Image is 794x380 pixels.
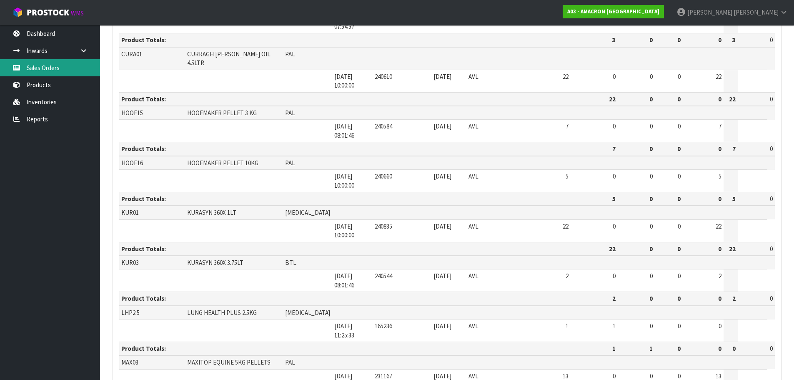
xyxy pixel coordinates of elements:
[375,222,392,230] span: 240835
[71,9,84,17] small: WMS
[678,122,681,130] span: 0
[649,95,653,103] strong: 0
[375,322,392,330] span: 165236
[609,95,616,103] strong: 22
[770,245,773,253] span: 0
[678,222,681,230] span: 0
[732,345,736,352] strong: 0
[716,222,721,230] span: 22
[613,222,616,230] span: 0
[334,272,354,289] span: [DATE] 08:01:46
[567,8,659,15] strong: A03 - AMACRON [GEOGRAPHIC_DATA]
[729,95,736,103] strong: 22
[612,36,616,44] strong: 3
[677,95,681,103] strong: 0
[187,109,257,117] span: HOOFMAKER PELLET 3 KG
[121,294,166,302] strong: Product Totals:
[650,73,653,81] span: 0
[678,172,681,180] span: 0
[433,372,451,380] span: [DATE]
[121,159,143,167] span: HOOF16
[563,372,569,380] span: 13
[649,294,653,302] strong: 0
[187,209,236,216] span: KURASYN 360X 1LT
[285,358,295,366] span: PAL
[677,36,681,44] strong: 0
[566,122,569,130] span: 7
[613,322,616,330] span: 1
[375,272,392,280] span: 240544
[468,272,478,280] span: AVL
[468,322,478,330] span: AVL
[650,222,653,230] span: 0
[650,122,653,130] span: 0
[121,358,138,366] span: MAX03
[375,372,392,380] span: 231167
[334,222,354,239] span: [DATE] 10:00:00
[187,309,257,317] span: LUNG HEALTH PLUS 2.5KG
[649,345,653,352] strong: 1
[649,145,653,153] strong: 0
[285,209,330,216] span: [MEDICAL_DATA]
[187,259,243,267] span: KURASYN 360X 3.75LT
[612,294,616,302] strong: 2
[121,109,143,117] span: HOOF15
[649,36,653,44] strong: 0
[121,36,166,44] strong: Product Totals:
[13,7,23,18] img: cube-alt.png
[121,50,142,58] span: CURA01
[613,272,616,280] span: 0
[121,209,139,216] span: KUR01
[121,345,166,352] strong: Product Totals:
[613,122,616,130] span: 0
[719,122,721,130] span: 7
[770,345,773,352] span: 0
[678,272,681,280] span: 0
[468,222,478,230] span: AVL
[770,195,773,203] span: 0
[375,122,392,130] span: 240584
[718,294,721,302] strong: 0
[649,195,653,203] strong: 0
[433,272,451,280] span: [DATE]
[566,272,569,280] span: 2
[732,36,736,44] strong: 3
[718,345,721,352] strong: 0
[187,358,271,366] span: MAXITOP EQUINE 5KG PELLETS
[187,50,271,67] span: CURRAGH [PERSON_NAME] OIL 4.5LTR
[433,222,451,230] span: [DATE]
[563,222,569,230] span: 22
[433,172,451,180] span: [DATE]
[770,145,773,153] span: 0
[187,159,258,167] span: HOOFMAKER PELLET 10KG
[677,345,681,352] strong: 0
[732,294,736,302] strong: 2
[285,159,295,167] span: PAL
[729,245,736,253] strong: 22
[687,8,732,16] span: [PERSON_NAME]
[433,73,451,81] span: [DATE]
[649,245,653,253] strong: 0
[121,309,140,317] span: LHP2.5
[612,345,616,352] strong: 1
[121,245,166,253] strong: Product Totals:
[433,122,451,130] span: [DATE]
[650,372,653,380] span: 0
[334,322,354,339] span: [DATE] 11:25:33
[375,73,392,81] span: 240610
[770,95,773,103] span: 0
[121,259,139,267] span: KUR03
[770,36,773,44] span: 0
[719,322,721,330] span: 0
[718,145,721,153] strong: 0
[716,372,721,380] span: 13
[612,195,616,203] strong: 5
[334,73,354,89] span: [DATE] 10:00:00
[613,73,616,81] span: 0
[121,145,166,153] strong: Product Totals:
[285,259,296,267] span: BTL
[566,172,569,180] span: 5
[285,309,330,317] span: [MEDICAL_DATA]
[650,322,653,330] span: 0
[468,372,478,380] span: AVL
